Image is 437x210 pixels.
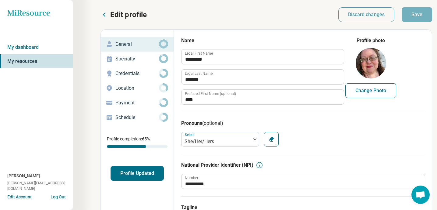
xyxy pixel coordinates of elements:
[115,55,159,63] p: Specialty
[115,99,159,107] p: Payment
[101,81,174,96] a: Location
[100,10,147,20] button: Edit profile
[115,41,159,48] p: General
[51,194,66,199] button: Log Out
[142,136,150,141] span: 65 %
[101,132,174,151] div: Profile completion:
[185,72,213,75] label: Legal Last Name
[181,37,344,44] h3: Name
[101,52,174,66] a: Specialty
[185,92,236,96] label: Preferred First Name (optional)
[101,37,174,52] a: General
[357,37,385,44] legend: Profile photo
[115,114,159,121] p: Schedule
[7,194,32,200] button: Edit Account
[115,70,159,77] p: Credentials
[202,120,223,126] span: (optional)
[185,138,248,145] div: She/Her/Hers
[185,133,196,137] label: Select
[345,83,396,98] button: Change Photo
[101,110,174,125] a: Schedule
[115,85,159,92] p: Location
[185,176,198,180] label: Number
[181,161,253,169] h3: National Provider Identifier (NPI)
[411,186,430,204] div: Open chat
[7,180,73,191] span: [PERSON_NAME][EMAIL_ADDRESS][DOMAIN_NAME]
[107,145,167,148] div: Profile completion
[110,10,147,20] p: Edit profile
[101,96,174,110] a: Payment
[356,48,386,78] img: avatar image
[181,120,425,127] h3: Pronouns
[338,7,395,22] button: Discard changes
[101,66,174,81] a: Credentials
[111,166,164,181] button: Profile Updated
[402,7,432,22] button: Save
[185,52,213,55] label: Legal First Name
[7,173,40,179] span: [PERSON_NAME]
